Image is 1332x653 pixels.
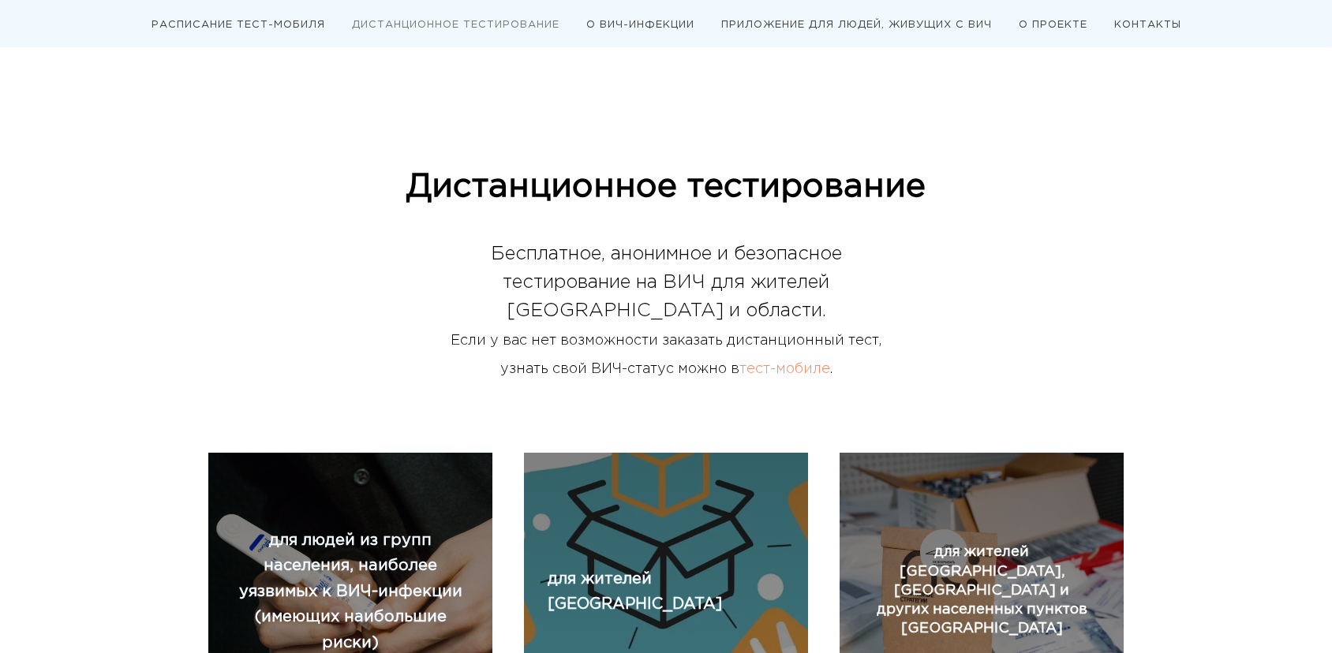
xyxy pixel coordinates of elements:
[451,334,881,375] span: Если у вас нет возможности заказать дистанционный тест, узнать свой ВИЧ-статус можно в
[830,363,832,375] span: .
[721,21,992,29] a: ПРИЛОЖЕНИЕ ДЛЯ ЛЮДЕЙ, ЖИВУЩИХ С ВИЧ
[877,546,1087,635] span: для жителей [GEOGRAPHIC_DATA], [GEOGRAPHIC_DATA] и других населенных пунктов [GEOGRAPHIC_DATA]
[871,543,1092,638] a: для жителей [GEOGRAPHIC_DATA], [GEOGRAPHIC_DATA] и других населенных пунктов [GEOGRAPHIC_DATA]
[491,245,842,319] span: Бесплатное, анонимное и безопасное тестирование на ВИЧ для жителей [GEOGRAPHIC_DATA] и области.
[1019,21,1087,29] a: О ПРОЕКТЕ
[1114,21,1181,29] a: КОНТАКТЫ
[739,363,830,375] a: тест-мобиле
[406,172,926,202] span: Дистанционное тестирование
[586,21,694,29] a: О ВИЧ-ИНФЕКЦИИ
[352,21,559,29] a: ДИСТАНЦИОННОЕ ТЕСТИРОВАНИЕ
[152,21,325,29] a: РАСПИСАНИЕ ТЕСТ-МОБИЛЯ
[239,533,462,650] span: для людей из групп населения, наиболее уязвимых к ВИЧ-инфекции (имеющих наибольшие риски)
